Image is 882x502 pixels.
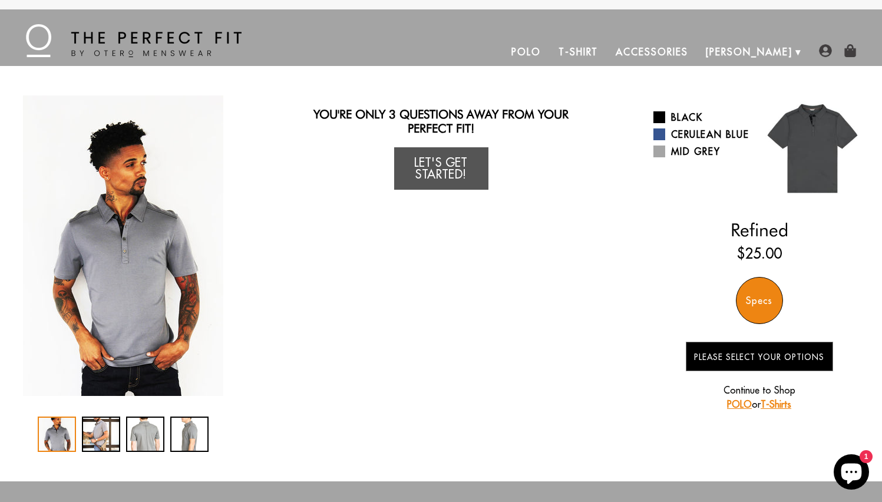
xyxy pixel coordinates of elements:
[26,24,242,57] img: The Perfect Fit - by Otero Menswear - Logo
[686,342,833,371] button: Please Select Your Options
[126,417,164,452] div: 3 / 4
[170,417,209,452] div: 4 / 4
[82,417,120,452] div: 2 / 4
[819,44,832,57] img: user-account-icon.png
[394,147,488,190] a: Let's Get Started!
[653,219,866,240] h2: Refined
[759,95,866,202] img: 021.jpg
[737,243,782,264] ins: $25.00
[653,110,751,124] a: Black
[736,277,783,324] div: Specs
[301,107,581,136] h2: You're only 3 questions away from your perfect fit!
[23,95,223,396] img: IMG_2031_copy_1024x1024_2x_bad813e2-b124-488f-88d7-6e2f6b922bc1_340x.jpg
[503,38,550,66] a: Polo
[727,398,752,410] a: POLO
[607,38,696,66] a: Accessories
[761,398,791,410] a: T-Shirts
[17,95,229,396] div: 1 / 4
[697,38,801,66] a: [PERSON_NAME]
[550,38,607,66] a: T-Shirt
[830,454,873,493] inbox-online-store-chat: Shopify online store chat
[653,144,751,158] a: Mid Grey
[38,417,76,452] div: 1 / 4
[844,44,857,57] img: shopping-bag-icon.png
[653,127,751,141] a: Cerulean Blue
[686,383,833,411] p: Continue to Shop or
[694,352,824,362] span: Please Select Your Options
